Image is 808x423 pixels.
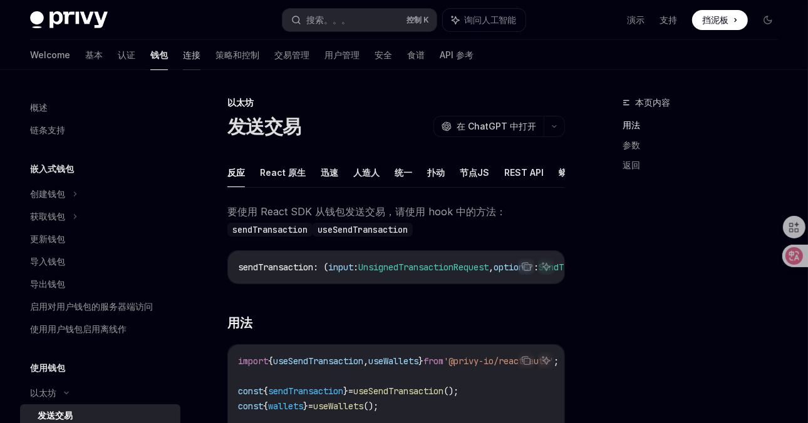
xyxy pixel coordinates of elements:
font: 迅速 [321,165,338,180]
code: sendTransaction [227,223,313,237]
button: 切换深色模式 [758,10,778,30]
a: 链条支持 [20,119,180,141]
a: 食谱 [407,40,425,70]
a: 支持 [660,14,677,26]
a: 认证 [118,40,135,70]
div: 以太坊 [227,96,565,109]
a: 连接 [183,40,200,70]
span: sendTransaction [238,262,313,273]
a: 钱包 [150,40,168,70]
a: 用户管理 [324,40,360,70]
button: 扑动 [427,158,445,187]
span: 控制 K [407,15,429,25]
div: 使用用户钱包启用离线作 [30,322,127,337]
span: : ( [313,262,328,273]
a: 启用对用户钱包的服务器端访问 [20,295,180,318]
img: 深色标志 [30,11,108,29]
div: 发送交易 [38,408,73,423]
span: 本页内容 [635,95,670,110]
a: 返回 [623,155,788,175]
span: } [343,385,348,397]
span: useWallets [313,400,363,412]
span: = [308,400,313,412]
button: 反应 [227,158,245,187]
font: 蟒 [559,165,567,180]
h5: 使用钱包 [30,360,65,375]
font: 用户管理 [324,49,360,61]
font: 策略和控制 [215,49,259,61]
span: , [489,262,494,273]
div: 创建钱包 [30,186,65,201]
a: 安全 [375,40,392,70]
font: 反应 [227,165,245,180]
button: 询问人工智能 [443,9,526,31]
button: 在 ChatGPT 中打开 [433,116,544,137]
font: 节点JS [460,165,489,180]
h1: 发送交易 [227,115,301,138]
font: 食谱 [407,49,425,61]
font: 安全 [375,49,392,61]
span: useSendTransaction [353,385,443,397]
div: 概述 [30,100,48,115]
a: 使用用户钱包启用离线作 [20,318,180,340]
span: useSendTransaction [273,355,363,367]
a: 演示 [627,14,645,26]
div: 导出钱包 [30,277,65,292]
div: 启用对用户钱包的服务器端访问 [30,299,153,314]
button: 蟒 [559,158,567,187]
h5: 嵌入式钱包 [30,161,74,176]
span: const [238,385,263,397]
button: 统一 [395,158,412,187]
span: from [423,355,443,367]
a: 导出钱包 [20,273,180,295]
font: 统一 [395,165,412,180]
a: 概述 [20,96,180,119]
span: (); [443,385,458,397]
button: REST API [504,158,544,187]
button: 节点JS [460,158,489,187]
a: 更新钱包 [20,228,180,250]
span: wallets [268,400,303,412]
span: (); [363,400,378,412]
span: 挡泥板 [702,14,728,26]
font: 交易管理 [274,49,309,61]
font: 要使用 React SDK 从钱包发送交易，请使用 hook 中的方法： [227,205,506,218]
a: 导入钱包 [20,250,180,273]
span: } [303,400,308,412]
span: UnsignedTransactionRequest [358,262,489,273]
span: { [263,385,268,397]
div: 导入钱包 [30,254,65,269]
font: 人造人 [353,165,380,180]
font: 扑动 [427,165,445,180]
font: Welcome [30,49,70,61]
font: React 原生 [260,165,306,180]
font: 基本 [85,49,103,61]
a: API 参考 [440,40,474,70]
a: 策略和控制 [215,40,259,70]
div: 搜索。。。 [306,13,350,28]
div: 链条支持 [30,123,65,138]
a: 挡泥板 [692,10,748,30]
span: '@privy-io/react-auth' [443,355,554,367]
button: 从代码块复制内容 [518,352,534,369]
div: 更新钱包 [30,232,65,247]
font: 钱包 [150,49,168,61]
button: 搜索。。。控制 K [282,9,436,31]
font: 连接 [183,49,200,61]
button: 询问人工智能 [538,258,554,275]
button: 从代码块复制内容 [518,258,534,275]
span: import [238,355,268,367]
a: 用法 [623,115,788,135]
a: 基本 [85,40,103,70]
span: sendTransaction [268,385,343,397]
button: 人造人 [353,158,380,187]
span: = [348,385,353,397]
font: 认证 [118,49,135,61]
div: 获取钱包 [30,209,65,224]
button: 迅速 [321,158,338,187]
div: 以太坊 [30,385,56,400]
font: API 参考 [440,49,474,61]
span: : [353,262,358,273]
font: REST API [504,165,544,180]
span: } [418,355,423,367]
